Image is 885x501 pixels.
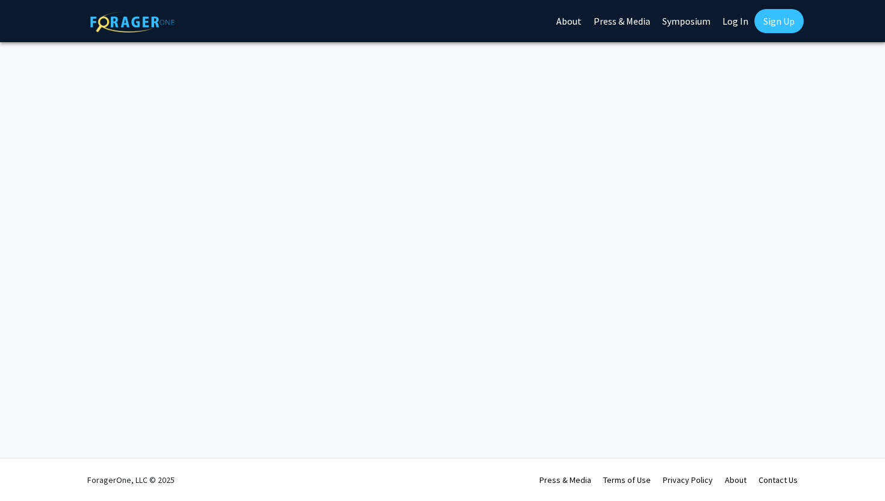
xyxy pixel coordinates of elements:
div: ForagerOne, LLC © 2025 [87,459,175,501]
a: Terms of Use [603,475,651,485]
a: Press & Media [539,475,591,485]
a: Sign Up [754,9,804,33]
a: About [725,475,747,485]
a: Contact Us [759,475,798,485]
a: Privacy Policy [663,475,713,485]
img: ForagerOne Logo [90,11,175,33]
